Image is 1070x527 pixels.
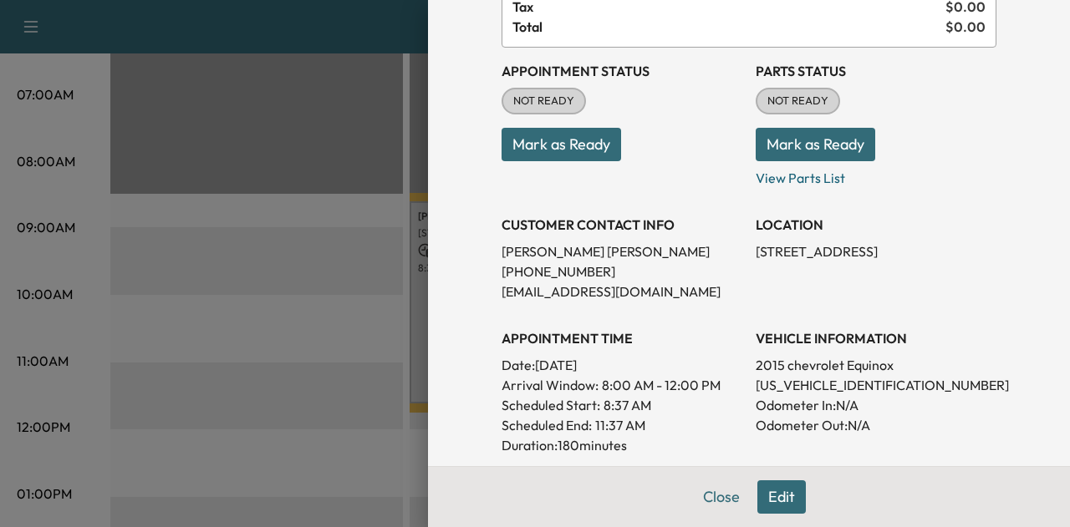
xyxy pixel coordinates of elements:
[756,355,996,375] p: 2015 chevrolet Equinox
[756,375,996,395] p: [US_VEHICLE_IDENTIFICATION_NUMBER]
[502,355,742,375] p: Date: [DATE]
[502,375,742,395] p: Arrival Window:
[692,480,751,514] button: Close
[503,93,584,109] span: NOT READY
[756,161,996,188] p: View Parts List
[502,415,592,435] p: Scheduled End:
[502,241,742,261] p: [PERSON_NAME] [PERSON_NAME]
[502,128,621,161] button: Mark as Ready
[502,261,742,281] p: [PHONE_NUMBER]
[756,241,996,261] p: [STREET_ADDRESS]
[604,395,651,415] p: 8:37 AM
[502,328,742,348] h3: APPOINTMENT TIME
[945,17,986,37] span: $ 0.00
[595,415,645,435] p: 11:37 AM
[756,128,875,161] button: Mark as Ready
[756,395,996,415] p: Odometer In: N/A
[502,281,742,302] p: [EMAIL_ADDRESS][DOMAIN_NAME]
[757,93,838,109] span: NOT READY
[502,395,600,415] p: Scheduled Start:
[756,328,996,348] h3: VEHICLE INFORMATION
[757,480,806,514] button: Edit
[512,17,945,37] span: Total
[502,215,742,235] h3: CUSTOMER CONTACT INFO
[756,61,996,81] h3: Parts Status
[502,435,742,455] p: Duration: 180 minutes
[756,215,996,235] h3: LOCATION
[602,375,721,395] span: 8:00 AM - 12:00 PM
[756,415,996,435] p: Odometer Out: N/A
[502,61,742,81] h3: Appointment Status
